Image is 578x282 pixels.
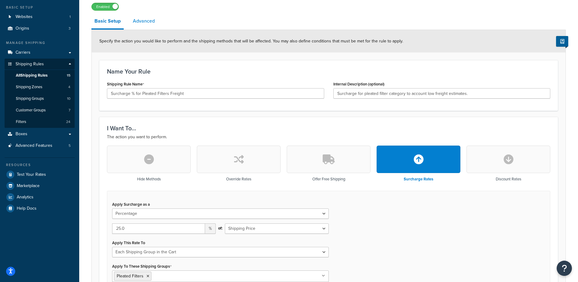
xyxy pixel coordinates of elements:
[5,192,75,203] a: Analytics
[16,119,26,125] span: Filters
[5,105,75,116] li: Customer Groups
[91,14,124,30] a: Basic Setup
[17,183,40,189] span: Marketplace
[16,85,42,90] span: Shipping Zones
[16,62,44,67] span: Shipping Rules
[16,26,29,31] span: Origins
[69,26,71,31] span: 3
[5,128,75,140] a: Boxes
[137,177,161,181] h3: Hide Methods
[557,261,572,276] button: Open Resource Center
[333,82,385,86] label: Internal Description (optional)
[218,224,222,233] span: of:
[16,143,52,148] span: Advanced Features
[5,81,75,93] li: Shipping Zones
[16,73,48,78] span: All Shipping Rules
[67,96,70,101] span: 10
[5,23,75,34] a: Origins3
[312,177,345,181] h3: Offer Free Shipping
[107,68,550,75] h3: Name Your Rule
[112,264,172,269] label: Apply To These Shipping Groups
[5,59,75,128] li: Shipping Rules
[5,93,75,104] a: Shipping Groups10
[404,177,433,181] h3: Surcharge Rates
[5,47,75,58] a: Carriers
[112,202,150,207] label: Apply Surcharge as a
[67,73,70,78] span: 15
[17,195,34,200] span: Analytics
[5,169,75,180] a: Test Your Rates
[5,180,75,191] a: Marketplace
[16,14,33,20] span: Websites
[17,206,37,211] span: Help Docs
[5,11,75,23] li: Websites
[130,14,158,28] a: Advanced
[5,105,75,116] a: Customer Groups7
[17,172,46,177] span: Test Your Rates
[69,14,71,20] span: 1
[5,116,75,128] a: Filters24
[5,93,75,104] li: Shipping Groups
[107,133,550,141] p: The action you want to perform.
[226,177,251,181] h3: Override Rates
[68,85,70,90] span: 4
[5,70,75,81] a: AllShipping Rules15
[5,203,75,214] a: Help Docs
[16,96,44,101] span: Shipping Groups
[66,119,70,125] span: 24
[5,40,75,45] div: Manage Shipping
[107,125,550,132] h3: I Want To...
[5,140,75,151] li: Advanced Features
[92,3,119,10] label: Enabled
[5,116,75,128] li: Filters
[5,81,75,93] a: Shipping Zones4
[112,240,145,245] label: Apply This Rate To
[5,162,75,168] div: Resources
[16,50,30,55] span: Carriers
[69,143,71,148] span: 5
[69,108,70,113] span: 7
[556,36,568,47] button: Show Help Docs
[16,108,46,113] span: Customer Groups
[107,82,144,87] label: Shipping Rule Name
[5,59,75,70] a: Shipping Rules
[5,23,75,34] li: Origins
[5,140,75,151] a: Advanced Features5
[496,177,521,181] h3: Discount Rates
[99,38,403,44] span: Specify the action you would like to perform and the shipping methods that will be affected. You ...
[117,273,144,279] span: Pleated Filters
[16,132,27,137] span: Boxes
[205,223,216,234] span: %
[5,5,75,10] div: Basic Setup
[5,11,75,23] a: Websites1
